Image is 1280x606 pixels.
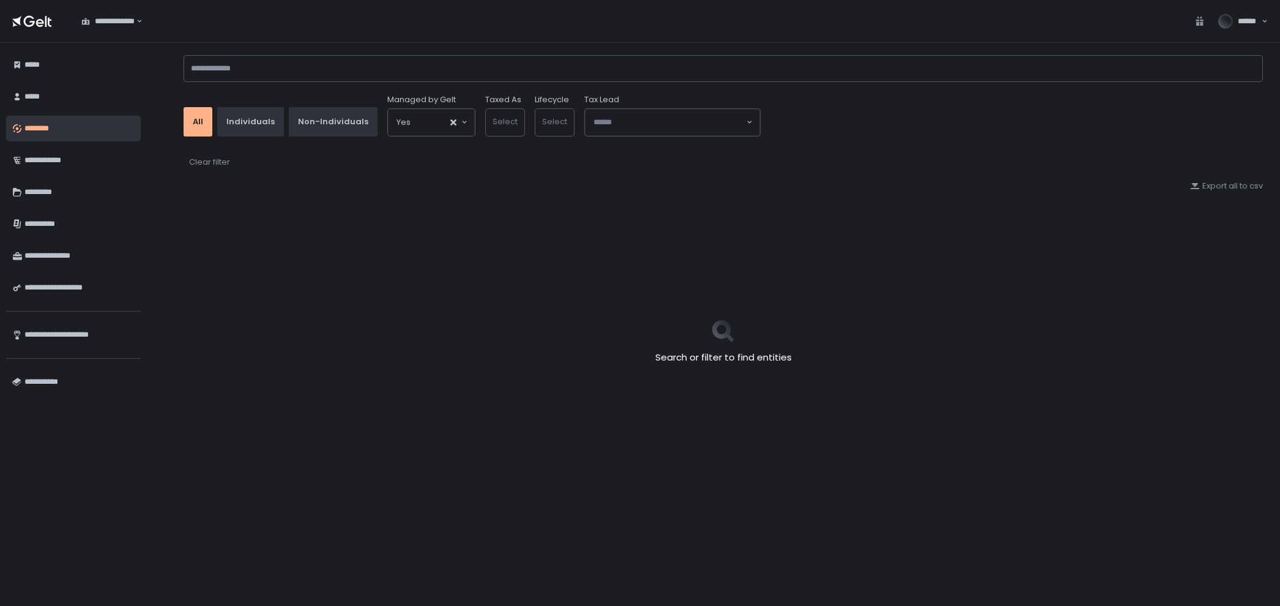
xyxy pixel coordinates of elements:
button: Clear filter [188,156,231,168]
span: Select [542,116,567,127]
div: All [193,116,203,127]
button: Individuals [217,107,284,137]
div: Clear filter [189,157,230,168]
label: Taxed As [485,94,521,105]
span: Yes [396,116,411,129]
span: Tax Lead [584,94,619,105]
div: Search for option [388,109,475,136]
h2: Search or filter to find entities [655,351,792,365]
input: Search for option [411,116,449,129]
span: Select [493,116,518,127]
span: Managed by Gelt [387,94,456,105]
button: Non-Individuals [289,107,378,137]
label: Lifecycle [535,94,569,105]
div: Individuals [226,116,275,127]
div: Search for option [73,9,143,34]
input: Search for option [593,116,745,129]
div: Search for option [585,109,760,136]
button: All [184,107,212,137]
button: Export all to csv [1190,181,1263,192]
button: Clear Selected [450,119,456,125]
div: Non-Individuals [298,116,368,127]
